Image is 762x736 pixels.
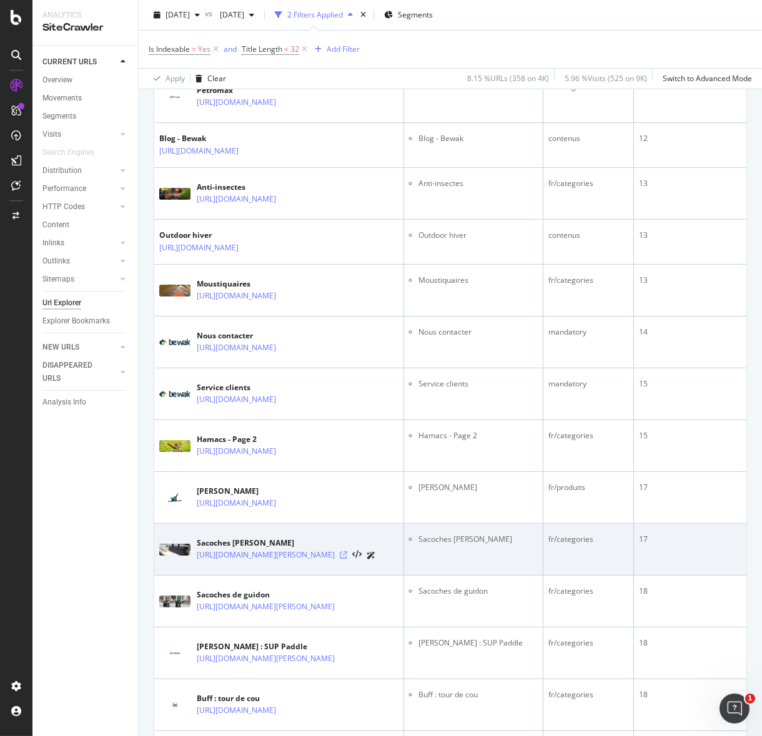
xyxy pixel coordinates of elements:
div: Inlinks [42,237,64,250]
div: SiteCrawler [42,21,128,35]
span: Yes [198,41,210,58]
div: Analysis Info [42,396,86,409]
iframe: Intercom live chat [720,694,750,724]
li: [PERSON_NAME] [418,482,538,493]
div: 2 Filters Applied [287,9,343,20]
div: mandatory [548,378,628,390]
span: 2025 Sep. 8th [215,9,244,20]
a: Search Engines [42,146,107,159]
div: 17 [639,534,741,545]
div: CURRENT URLS [42,56,97,69]
div: Outdoor hiver [159,230,279,241]
div: 13 [639,178,741,189]
a: Sitemaps [42,273,117,286]
div: [PERSON_NAME] : SUP Paddle [197,641,375,652]
li: [PERSON_NAME] : SUP Paddle [418,637,538,649]
a: Visit Online Page [340,551,347,559]
div: 17 [639,482,741,493]
img: main image [159,647,190,659]
img: main image [159,285,190,297]
div: Segments [42,110,76,123]
div: contenus [548,133,628,144]
div: Anti-insectes [197,182,317,193]
div: Nous contacter [197,330,317,341]
a: [URL][DOMAIN_NAME] [159,242,239,254]
div: Buff : tour de cou [197,693,317,704]
a: [URL][DOMAIN_NAME][PERSON_NAME] [197,601,335,613]
div: Overview [42,74,72,87]
a: HTTP Codes [42,200,117,213]
button: Segments [379,5,438,25]
div: Blog - Bewak [159,133,279,144]
a: Overview [42,74,129,87]
button: and [224,43,237,55]
button: Switch to Advanced Mode [658,69,752,89]
div: fr/categories [548,586,628,597]
div: Sacoches [PERSON_NAME] [197,537,375,549]
img: main image [159,487,190,509]
button: Apply [149,69,185,89]
div: Sitemaps [42,273,74,286]
li: Service clients [418,378,538,390]
div: Performance [42,182,86,195]
img: main image [159,391,190,397]
a: Distribution [42,164,117,177]
div: mandatory [548,326,628,338]
div: times [358,9,369,21]
div: Outlinks [42,255,70,268]
img: main image [159,440,190,452]
img: main image [159,188,190,200]
a: [URL][DOMAIN_NAME] [197,393,276,406]
div: fr/produits [548,482,628,493]
div: 13 [639,230,741,241]
li: Buff : tour de cou [418,689,538,700]
div: Moustiquaires [197,278,317,290]
li: Hamacs - Page 2 [418,430,538,441]
img: main image [159,339,190,345]
div: [PERSON_NAME] [197,486,317,497]
div: fr/categories [548,178,628,189]
div: Search Engines [42,146,94,159]
div: NEW URLS [42,341,79,354]
div: fr/categories [548,430,628,441]
span: = [192,44,196,54]
li: Moustiquaires [418,275,538,286]
div: Apply [166,73,185,84]
div: 18 [639,586,741,597]
li: Sacoches [PERSON_NAME] [418,534,538,545]
li: Outdoor hiver [418,230,538,241]
div: 5.96 % Visits ( 525 on 9K ) [565,73,647,84]
button: Add Filter [310,42,360,57]
span: vs [205,8,215,19]
div: Content [42,218,69,232]
div: fr/categories [548,534,628,545]
a: [URL][DOMAIN_NAME] [197,445,276,458]
div: 13 [639,275,741,286]
a: CURRENT URLS [42,56,117,69]
a: Inlinks [42,237,117,250]
li: Blog - Bewak [418,133,538,144]
li: Anti-insectes [418,178,538,189]
a: Movements [42,92,129,105]
div: 14 [639,326,741,338]
img: main image [159,596,190,607]
img: main image [159,91,190,103]
button: [DATE] [215,5,259,25]
span: Segments [398,9,433,20]
button: [DATE] [149,5,205,25]
div: 12 [639,133,741,144]
a: [URL][DOMAIN_NAME] [197,96,276,109]
div: and [224,44,237,54]
a: Content [42,218,129,232]
div: fr/categories [548,689,628,700]
img: main image [159,699,190,711]
div: fr/categories [548,275,628,286]
div: Hamacs - Page 2 [197,434,317,445]
a: [URL][DOMAIN_NAME] [159,145,239,157]
div: Distribution [42,164,82,177]
a: [URL][DOMAIN_NAME] [197,704,276,717]
span: 2025 Sep. 23rd [166,9,190,20]
div: 18 [639,689,741,700]
span: 1 [745,694,755,704]
a: Url Explorer [42,297,129,310]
